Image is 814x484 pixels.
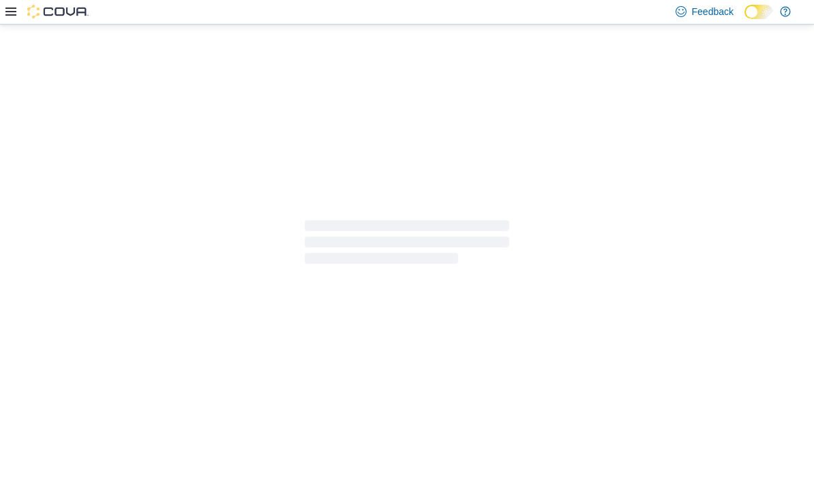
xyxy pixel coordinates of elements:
[744,5,773,19] input: Dark Mode
[692,5,734,18] span: Feedback
[305,223,509,267] span: Loading
[27,5,89,18] img: Cova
